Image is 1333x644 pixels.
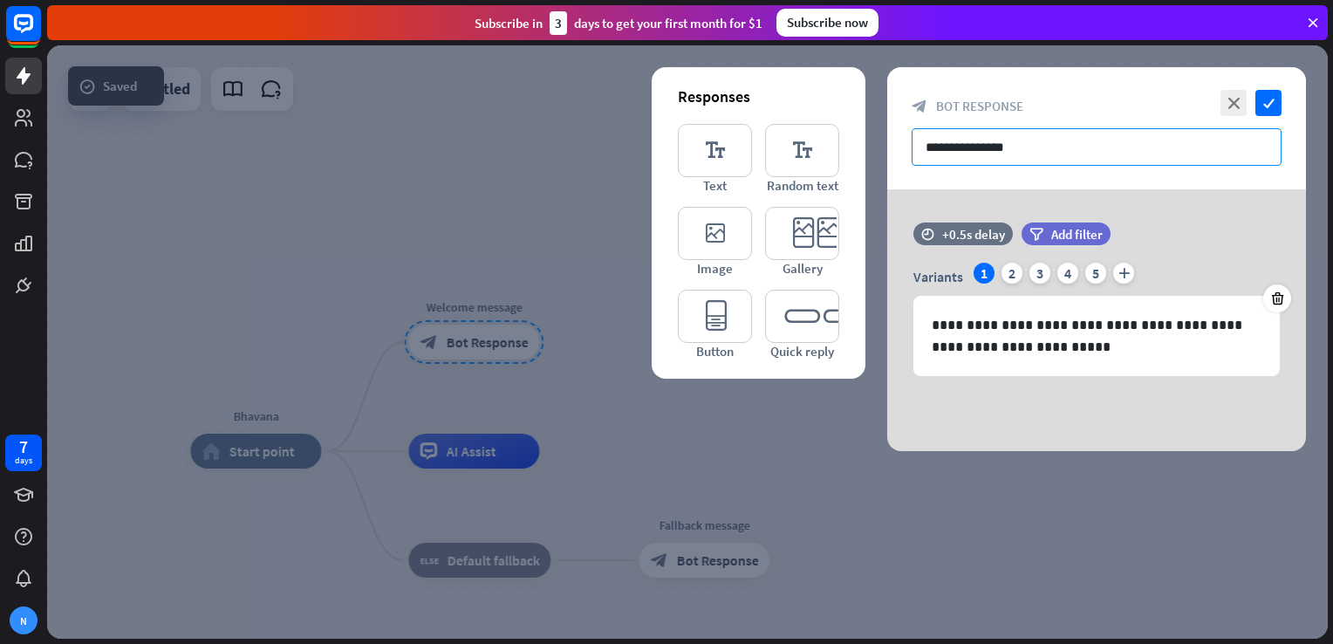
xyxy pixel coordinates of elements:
[942,226,1005,243] div: +0.5s delay
[550,11,567,35] div: 3
[921,228,934,240] i: time
[1085,263,1106,284] div: 5
[912,99,927,114] i: block_bot_response
[974,263,995,284] div: 1
[1113,263,1134,284] i: plus
[5,435,42,471] a: 7 days
[1051,226,1103,243] span: Add filter
[1029,228,1043,241] i: filter
[1057,263,1078,284] div: 4
[15,455,32,467] div: days
[913,268,963,285] span: Variants
[1001,263,1022,284] div: 2
[19,439,28,455] div: 7
[475,11,762,35] div: Subscribe in days to get your first month for $1
[14,7,66,59] button: Open LiveChat chat widget
[1255,90,1282,116] i: check
[1220,90,1247,116] i: close
[1029,263,1050,284] div: 3
[776,9,878,37] div: Subscribe now
[10,606,38,634] div: N
[936,98,1023,114] span: Bot Response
